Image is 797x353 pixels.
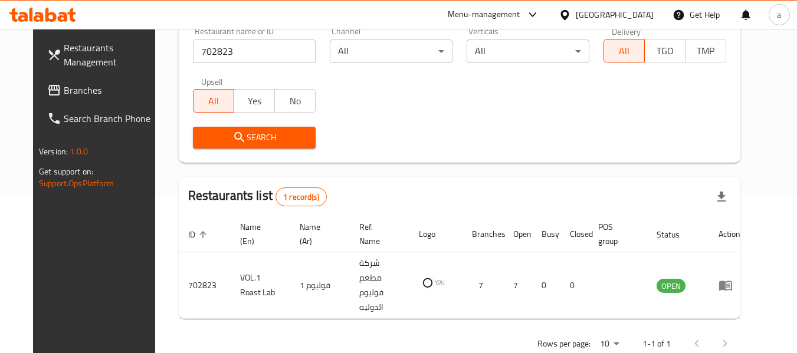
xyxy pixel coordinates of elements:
span: 1 record(s) [276,192,326,203]
button: Search [193,127,316,149]
span: Name (Ar) [300,220,336,248]
span: Search Branch Phone [64,111,157,126]
div: All [330,39,452,63]
h2: Restaurants list [188,187,327,206]
span: 1.0.0 [70,144,88,159]
div: [GEOGRAPHIC_DATA] [576,8,654,21]
a: Search Branch Phone [38,104,166,133]
button: Yes [234,89,275,113]
a: Support.OpsPlatform [39,176,114,191]
div: All [467,39,589,63]
td: 7 [463,252,504,319]
span: Version: [39,144,68,159]
a: Restaurants Management [38,34,166,76]
div: Menu-management [448,8,520,22]
input: Search for restaurant name or ID.. [193,39,316,63]
span: All [609,42,640,60]
td: 7 [504,252,532,319]
span: Branches [64,83,157,97]
label: Upsell [201,77,223,85]
span: Ref. Name [359,220,395,248]
button: TMP [685,39,726,62]
th: Logo [409,216,463,252]
span: TMP [690,42,721,60]
span: a [777,8,781,21]
th: Busy [532,216,560,252]
span: No [280,93,311,110]
span: Get support on: [39,164,93,179]
th: Branches [463,216,504,252]
div: OPEN [657,279,686,293]
button: All [193,89,234,113]
button: TGO [644,39,686,62]
button: No [274,89,316,113]
span: TGO [650,42,681,60]
td: 0 [560,252,589,319]
span: Name (En) [240,220,276,248]
p: Rows per page: [537,336,591,351]
button: All [604,39,645,62]
td: VOL.1 Roast Lab [231,252,290,319]
a: Branches [38,76,166,104]
td: 702823 [179,252,231,319]
td: 0 [532,252,560,319]
span: Status [657,227,695,242]
span: All [198,93,229,110]
span: Search [202,130,306,145]
span: Restaurants Management [64,41,157,69]
div: Export file [707,183,736,211]
span: ID [188,227,211,242]
span: Yes [239,93,270,110]
td: فوليوم 1 [290,252,350,319]
div: Rows per page: [595,335,624,353]
td: شركة مطعم فوليوم الدوليه [350,252,409,319]
img: VOL.1 Roast Lab [419,268,448,298]
label: Delivery [612,27,641,35]
th: Action [709,216,750,252]
div: Menu [719,278,740,292]
table: enhanced table [179,216,750,319]
span: POS group [598,220,633,248]
p: 1-1 of 1 [642,336,671,351]
th: Closed [560,216,589,252]
th: Open [504,216,532,252]
span: OPEN [657,279,686,293]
